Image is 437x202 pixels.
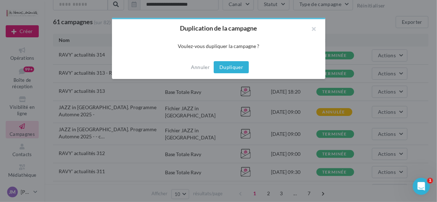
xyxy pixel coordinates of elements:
[214,61,249,73] button: Dupliquer
[123,43,314,50] div: Voulez-vous dupliquer la campagne ?
[427,178,433,184] span: 1
[123,25,314,31] h2: Duplication de la campagne
[188,63,213,71] button: Annuler
[413,178,430,195] iframe: Intercom live chat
